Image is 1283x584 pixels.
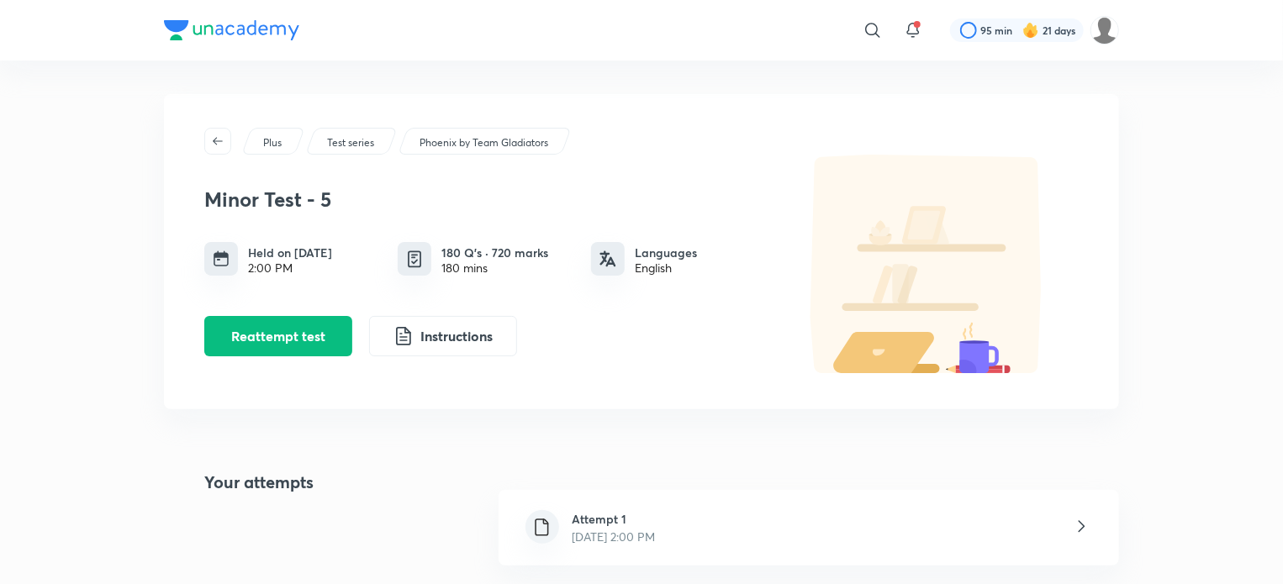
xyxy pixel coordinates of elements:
button: Instructions [369,316,517,356]
a: Test series [325,135,378,150]
h6: 180 Q’s · 720 marks [441,244,548,261]
img: instruction [393,326,414,346]
h6: Held on [DATE] [248,244,332,261]
img: streak [1022,22,1039,39]
p: Phoenix by Team Gladiators [420,135,548,150]
img: file [531,517,552,538]
a: Phoenix by Team Gladiators [417,135,552,150]
h6: Languages [635,244,697,261]
div: 180 mins [441,261,548,275]
img: timing [213,250,230,267]
a: Plus [261,135,285,150]
div: English [635,261,697,275]
p: Test series [327,135,374,150]
img: Company Logo [164,20,299,40]
img: languages [599,250,616,267]
p: [DATE] 2:00 PM [573,528,656,545]
h3: Minor Test - 5 [204,187,768,212]
img: surabhi [1090,16,1119,45]
div: 2:00 PM [248,261,332,275]
h6: Attempt 1 [573,510,656,528]
p: Plus [263,135,282,150]
img: default [776,155,1079,373]
img: quiz info [404,249,425,270]
button: Reattempt test [204,316,352,356]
